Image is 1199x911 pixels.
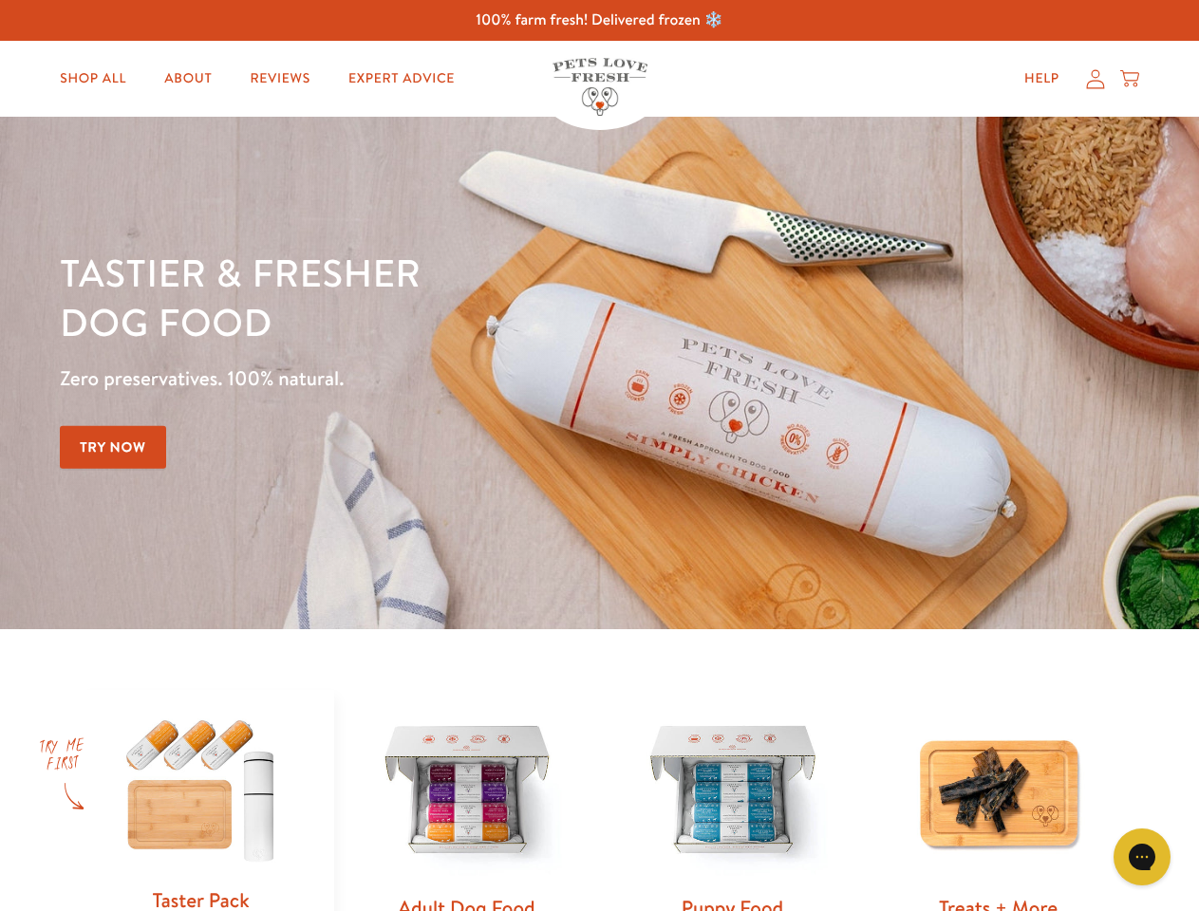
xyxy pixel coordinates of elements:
[1009,60,1075,98] a: Help
[60,362,779,396] p: Zero preservatives. 100% natural.
[234,60,325,98] a: Reviews
[1104,822,1180,892] iframe: Gorgias live chat messenger
[60,426,166,469] a: Try Now
[45,60,141,98] a: Shop All
[333,60,470,98] a: Expert Advice
[553,58,647,116] img: Pets Love Fresh
[149,60,227,98] a: About
[60,248,779,346] h1: Tastier & fresher dog food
